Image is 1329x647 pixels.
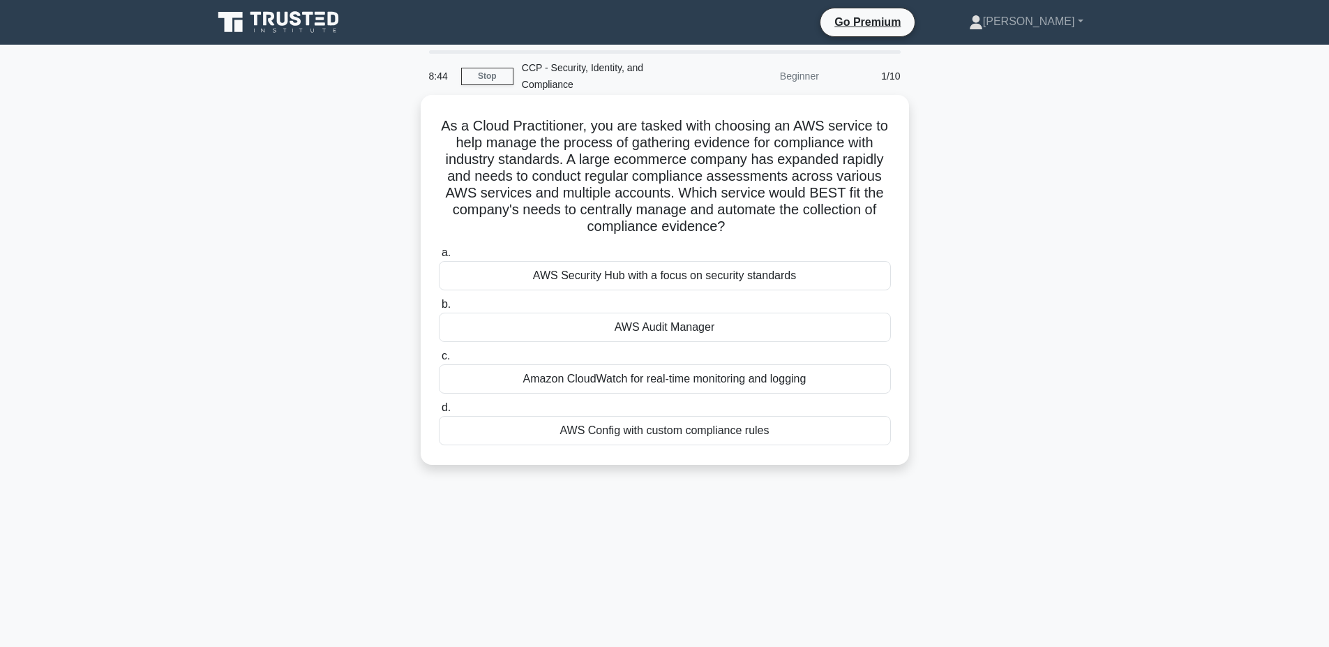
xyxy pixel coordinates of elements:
[705,62,827,90] div: Beginner
[437,117,892,236] h5: As a Cloud Practitioner, you are tasked with choosing an AWS service to help manage the process o...
[439,261,891,290] div: AWS Security Hub with a focus on security standards
[442,246,451,258] span: a.
[936,8,1117,36] a: [PERSON_NAME]
[439,313,891,342] div: AWS Audit Manager
[421,62,461,90] div: 8:44
[827,62,909,90] div: 1/10
[461,68,513,85] a: Stop
[439,364,891,394] div: Amazon CloudWatch for real-time monitoring and logging
[442,401,451,413] span: d.
[439,416,891,445] div: AWS Config with custom compliance rules
[442,350,450,362] span: c.
[826,13,909,31] a: Go Premium
[513,54,705,98] div: CCP - Security, Identity, and Compliance
[442,298,451,310] span: b.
